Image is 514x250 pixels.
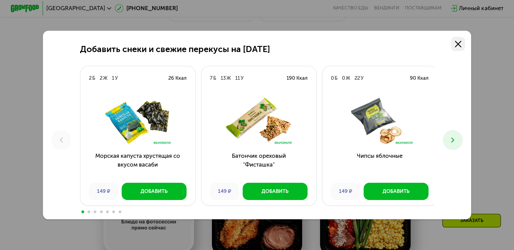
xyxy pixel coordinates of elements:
div: Ж [346,75,350,82]
img: Чипсы яблочные [328,96,431,146]
button: Добавить [364,183,429,200]
div: 0 [342,75,345,82]
h3: Батончик ореховый "Фисташка" [201,152,316,177]
div: 2 [89,75,92,82]
h3: Чипсы яблочные [322,152,437,177]
div: 7 [210,75,213,82]
div: 1 [112,75,114,82]
div: 149 ₽ [210,183,239,200]
div: 26 Ккал [168,75,187,82]
h2: Добавить снеки и свежие перекусы на [DATE] [80,44,270,54]
button: Добавить [122,183,187,200]
div: У [241,75,244,82]
div: Добавить [383,188,410,195]
div: 90 Ккал [410,75,429,82]
div: 22 [354,75,360,82]
div: Добавить [262,188,289,195]
div: 149 ₽ [89,183,118,200]
div: Добавить [141,188,168,195]
div: У [361,75,364,82]
img: Морская капуста хрустящая со вкусом васаби [86,96,189,146]
div: У [115,75,118,82]
div: Б [92,75,95,82]
div: Б [213,75,216,82]
div: 0 [331,75,334,82]
div: Ж [103,75,107,82]
div: 190 Ккал [287,75,308,82]
div: Б [335,75,338,82]
h3: Морская капуста хрустящая со вкусом васаби [80,152,195,177]
img: Батончик ореховый "Фисташка" [207,96,310,146]
div: 11 [235,75,240,82]
div: 2 [100,75,102,82]
div: 149 ₽ [331,183,360,200]
button: Добавить [243,183,308,200]
div: 13 [221,75,226,82]
div: Ж [226,75,231,82]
